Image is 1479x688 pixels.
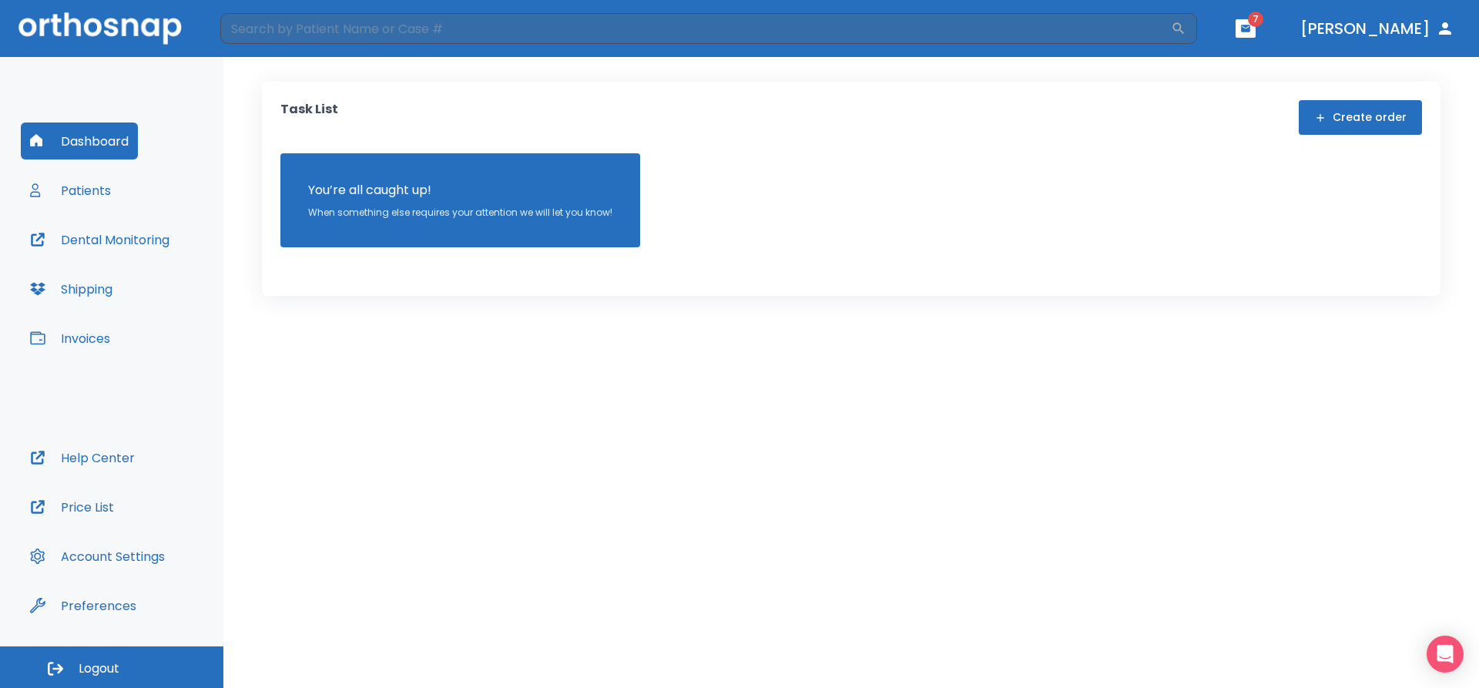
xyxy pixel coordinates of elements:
[280,100,338,135] p: Task List
[21,538,174,575] button: Account Settings
[21,122,138,159] button: Dashboard
[308,181,612,200] p: You’re all caught up!
[1299,100,1422,135] button: Create order
[308,206,612,220] p: When something else requires your attention we will let you know!
[21,270,122,307] button: Shipping
[1248,12,1263,27] span: 7
[1294,15,1461,42] button: [PERSON_NAME]
[18,12,182,44] img: Orthosnap
[21,587,146,624] button: Preferences
[21,488,123,525] button: Price List
[21,172,120,209] button: Patients
[21,221,179,258] button: Dental Monitoring
[21,439,144,476] button: Help Center
[79,660,119,677] span: Logout
[220,13,1171,44] input: Search by Patient Name or Case #
[1427,636,1464,673] div: Open Intercom Messenger
[21,320,119,357] button: Invoices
